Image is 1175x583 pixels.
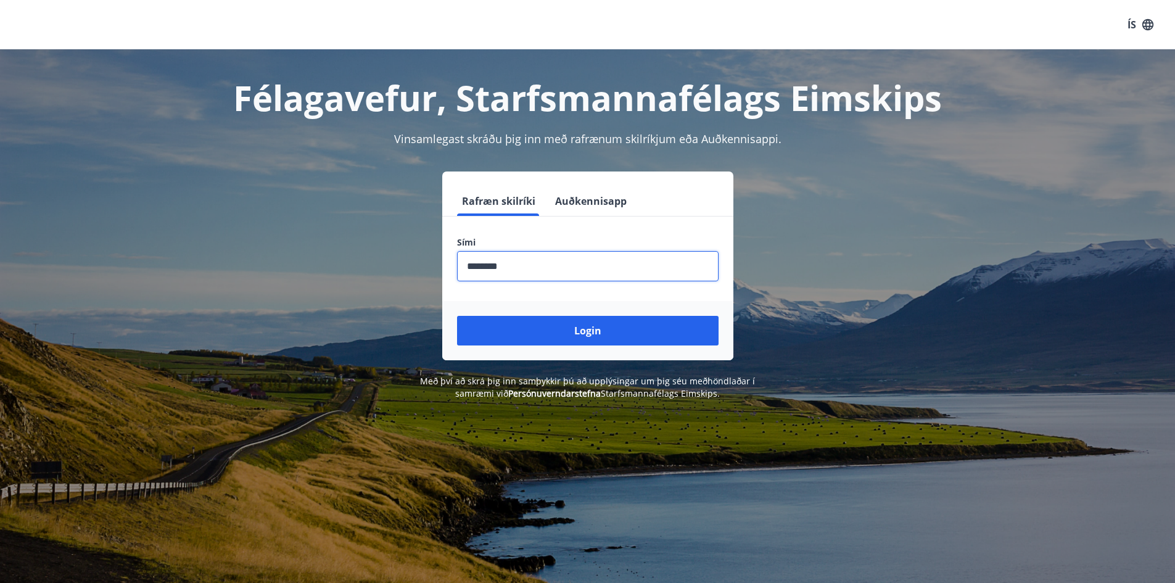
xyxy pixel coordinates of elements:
[420,375,755,399] span: Með því að skrá þig inn samþykkir þú að upplýsingar um þig séu meðhöndlaðar í samræmi við Starfsm...
[457,186,540,216] button: Rafræn skilríki
[457,236,719,249] label: Sími
[159,74,1017,121] h1: Félagavefur, Starfsmannafélags Eimskips
[394,131,781,146] span: Vinsamlegast skráðu þig inn með rafrænum skilríkjum eða Auðkennisappi.
[1121,14,1160,36] button: ÍS
[550,186,632,216] button: Auðkennisapp
[457,316,719,345] button: Login
[508,387,601,399] a: Persónuverndarstefna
